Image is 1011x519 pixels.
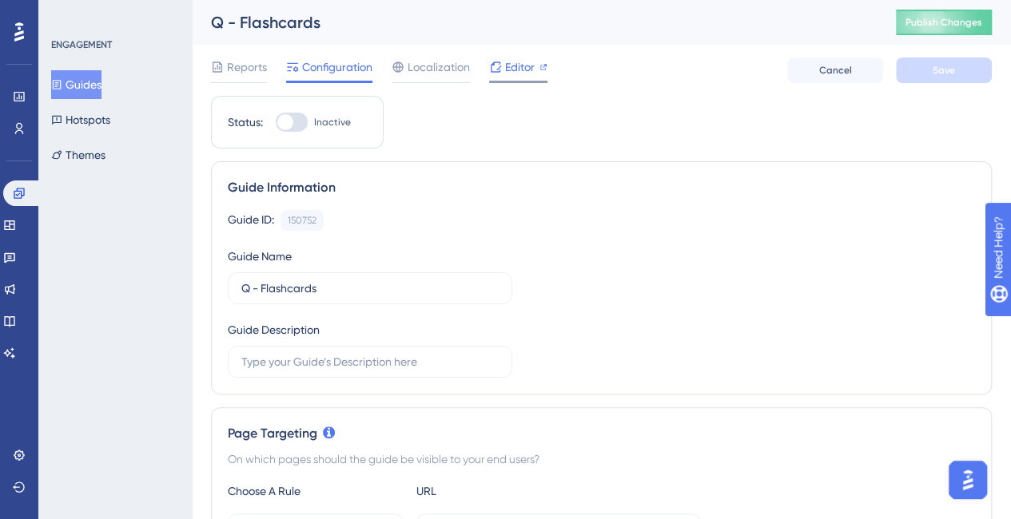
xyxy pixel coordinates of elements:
[38,4,100,23] span: Need Help?
[228,320,320,339] div: Guide Description
[228,210,274,231] div: Guide ID:
[933,64,955,77] span: Save
[51,70,101,99] button: Guides
[944,456,992,504] iframe: UserGuiding AI Assistant Launcher
[228,247,292,266] div: Guide Name
[288,214,316,227] div: 150752
[228,450,975,469] div: On which pages should the guide be visible to your end users?
[302,57,372,77] span: Configuration
[228,481,404,501] div: Choose A Rule
[896,10,992,35] button: Publish Changes
[505,57,535,77] span: Editor
[408,57,470,77] span: Localization
[314,116,351,129] span: Inactive
[51,141,105,169] button: Themes
[896,57,992,83] button: Save
[228,424,975,443] div: Page Targeting
[241,353,499,370] input: Type your Guide’s Description here
[787,57,883,83] button: Cancel
[227,57,267,77] span: Reports
[241,279,499,297] input: Type your Guide’s Name here
[51,105,110,134] button: Hotspots
[228,113,263,132] div: Status:
[906,16,982,29] span: Publish Changes
[51,38,112,51] div: ENGAGEMENT
[416,481,592,501] div: URL
[228,178,975,197] div: Guide Information
[819,64,852,77] span: Cancel
[211,11,856,34] div: Q - Flashcards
